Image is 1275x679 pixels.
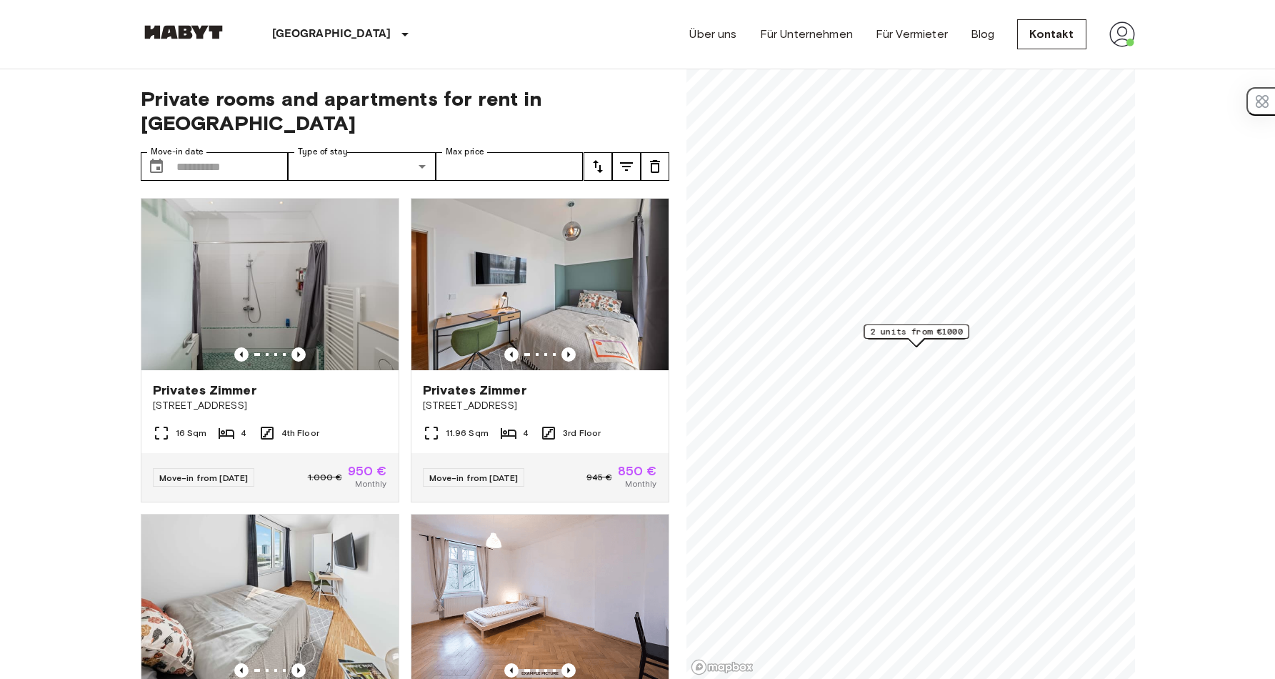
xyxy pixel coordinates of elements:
a: Blog [971,26,995,43]
button: Previous image [234,347,249,362]
img: Habyt [141,25,226,39]
button: Previous image [561,663,576,678]
span: 4 [523,427,529,440]
span: Private rooms and apartments for rent in [GEOGRAPHIC_DATA] [141,86,669,135]
button: Previous image [504,663,519,678]
span: Monthly [625,477,656,490]
button: Previous image [234,663,249,678]
label: Move-in date [151,146,204,158]
button: tune [641,152,669,181]
span: Privates Zimmer [423,382,526,399]
span: 1.000 € [308,471,342,484]
span: Move-in from [DATE] [429,472,519,483]
p: [GEOGRAPHIC_DATA] [272,26,391,43]
label: Type of stay [298,146,348,158]
span: 950 € [348,465,387,477]
a: Kontakt [1017,19,1086,49]
button: Previous image [291,663,306,678]
span: 850 € [618,465,657,477]
a: Marketing picture of unit DE-02-009-001-04HFPrevious imagePrevious imagePrivates Zimmer[STREET_AD... [141,198,399,502]
img: Marketing picture of unit DE-02-009-001-04HF [141,199,399,370]
span: 16 Sqm [176,427,207,440]
span: 2 units from €1000 [870,325,962,338]
button: tune [584,152,612,181]
span: Privates Zimmer [153,382,256,399]
button: Previous image [561,347,576,362]
span: [STREET_ADDRESS] [423,399,657,413]
span: Monthly [355,477,386,490]
a: Mapbox logo [691,659,754,675]
div: Map marker [864,324,969,347]
label: Max price [446,146,484,158]
span: 4th Floor [281,427,319,440]
a: Für Vermieter [876,26,948,43]
button: Previous image [504,347,519,362]
button: Choose date [142,152,171,181]
button: Previous image [291,347,306,362]
span: Move-in from [DATE] [159,472,249,483]
img: avatar [1109,21,1135,47]
a: Marketing picture of unit DE-02-019-002-03HFPrevious imagePrevious imagePrivates Zimmer[STREET_AD... [411,198,669,502]
span: 945 € [586,471,612,484]
span: [STREET_ADDRESS] [153,399,387,413]
span: 4 [241,427,246,440]
span: 11.96 Sqm [446,427,489,440]
img: Marketing picture of unit DE-02-019-002-03HF [411,199,669,370]
span: 3rd Floor [563,427,601,440]
button: tune [612,152,641,181]
a: Über uns [689,26,736,43]
a: Für Unternehmen [760,26,853,43]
